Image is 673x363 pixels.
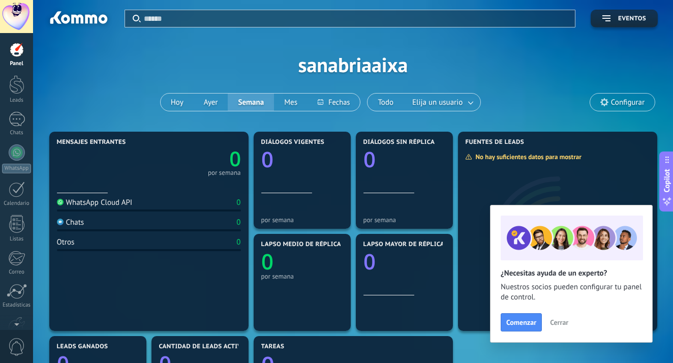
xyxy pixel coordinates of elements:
[57,219,64,225] img: Chats
[149,144,241,172] a: 0
[228,94,274,111] button: Semana
[410,96,465,109] span: Elija un usuario
[57,139,126,146] span: Mensajes entrantes
[261,241,342,248] span: Lapso medio de réplica
[501,268,642,278] h2: ¿Necesitas ayuda de un experto?
[2,236,32,243] div: Listas
[363,145,376,174] text: 0
[545,315,573,330] button: Cerrar
[308,94,360,111] button: Fechas
[274,94,308,111] button: Mes
[57,237,75,247] div: Otros
[363,216,445,224] div: por semana
[611,98,645,107] span: Configurar
[236,218,240,227] div: 0
[159,343,250,350] span: Cantidad de leads activos
[236,237,240,247] div: 0
[2,60,32,67] div: Panel
[501,313,542,331] button: Comenzar
[404,94,480,111] button: Elija un usuario
[261,139,325,146] span: Diálogos vigentes
[2,130,32,136] div: Chats
[261,145,273,174] text: 0
[261,273,343,280] div: por semana
[618,15,646,22] span: Eventos
[2,200,32,207] div: Calendario
[466,139,525,146] span: Fuentes de leads
[662,169,672,193] span: Copilot
[506,319,536,326] span: Comenzar
[229,144,241,172] text: 0
[501,282,642,302] span: Nuestros socios pueden configurar tu panel de control.
[2,164,31,173] div: WhatsApp
[261,247,273,276] text: 0
[208,170,241,175] div: por semana
[2,269,32,276] div: Correo
[368,94,404,111] button: Todo
[57,199,64,205] img: WhatsApp Cloud API
[57,343,108,350] span: Leads ganados
[363,241,444,248] span: Lapso mayor de réplica
[591,10,658,27] button: Eventos
[363,247,376,276] text: 0
[57,198,133,207] div: WhatsApp Cloud API
[2,97,32,104] div: Leads
[261,343,285,350] span: Tareas
[261,216,343,224] div: por semana
[2,302,32,309] div: Estadísticas
[57,218,84,227] div: Chats
[161,94,194,111] button: Hoy
[465,153,589,161] div: No hay suficientes datos para mostrar
[194,94,228,111] button: Ayer
[550,319,568,326] span: Cerrar
[363,139,435,146] span: Diálogos sin réplica
[236,198,240,207] div: 0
